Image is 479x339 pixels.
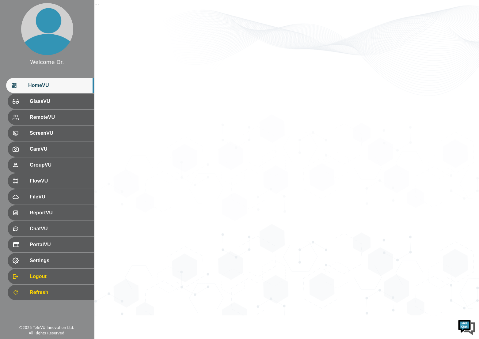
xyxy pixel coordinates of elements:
span: GlassVU [30,98,89,105]
span: CamVU [30,145,89,153]
span: PortalVU [30,241,89,248]
div: ScreenVU [8,126,94,141]
div: PortalVU [8,237,94,252]
span: ScreenVU [30,130,89,137]
div: HomeVU [6,78,94,93]
div: CamVU [8,141,94,157]
span: FileVU [30,193,89,201]
div: FileVU [8,189,94,205]
span: Refresh [30,289,89,296]
span: RemoteVU [30,114,89,121]
div: GlassVU [8,94,94,109]
span: ChatVU [30,225,89,232]
div: Refresh [8,285,94,300]
div: All Rights Reserved [29,330,64,336]
img: profile.png [21,3,73,55]
span: ReportVU [30,209,89,217]
div: © 2025 TeleVU Innovation Ltd. [19,325,74,330]
span: FlowVU [30,177,89,185]
span: Logout [30,273,89,280]
span: HomeVU [28,82,89,89]
img: Chat Widget [458,318,476,336]
span: GroupVU [30,161,89,169]
div: ChatVU [8,221,94,236]
div: ReportVU [8,205,94,220]
div: Settings [8,253,94,268]
div: RemoteVU [8,110,94,125]
div: FlowVU [8,173,94,189]
div: Logout [8,269,94,284]
div: GroupVU [8,157,94,173]
div: Welcome Dr. [30,58,64,66]
span: Settings [30,257,89,264]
